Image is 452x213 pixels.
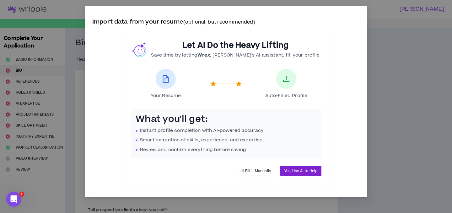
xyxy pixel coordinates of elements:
[236,81,242,87] span: star
[136,137,316,144] li: Smart extraction of skills, experience, and expertise
[197,52,210,58] b: Wrex
[237,166,275,176] button: I'll Fill It Manually
[350,6,367,23] button: Close
[241,168,271,174] span: I'll Fill It Manually
[136,146,316,153] li: Review and confirm everything before saving
[92,18,360,27] p: Import data from your resume
[183,19,255,25] small: (optional, but recommended)
[151,41,320,51] h2: Let AI Do the Heavy Lifting
[151,93,181,99] span: Your Resume
[162,75,169,83] span: file-text
[132,42,147,57] img: wrex.png
[265,93,308,99] span: Auto-Filled Profile
[19,192,24,197] span: 1
[136,127,316,134] li: Instant profile completion with AI-powered accuracy
[284,168,317,174] span: Yes, Use AI to Help
[151,52,320,59] p: Save time by letting , [PERSON_NAME]'s AI assistant, fill your profile
[210,81,216,87] span: star
[136,114,316,125] h3: What you'll get:
[6,192,21,207] iframe: Intercom live chat
[282,75,290,83] span: upload
[280,166,321,176] button: Yes, Use AI to Help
